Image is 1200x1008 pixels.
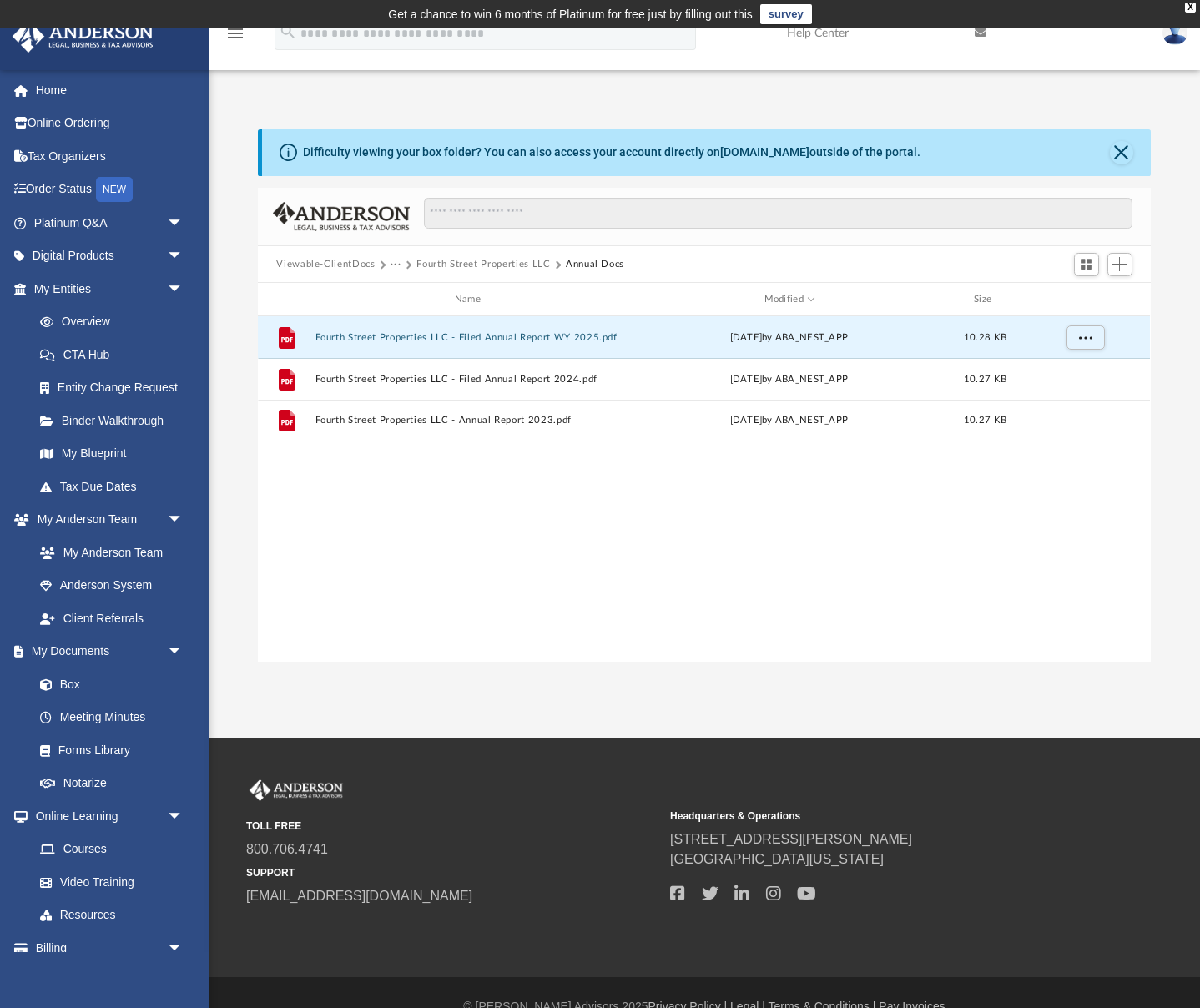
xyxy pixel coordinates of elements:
[23,569,200,602] a: Anderson System
[23,602,200,635] a: Client Referrals
[167,503,200,537] span: arrow_drop_down
[23,536,192,569] a: My Anderson Team
[964,375,1006,384] span: 10.27 KB
[391,257,401,272] button: ···
[23,437,200,471] a: My Blueprint
[760,4,812,24] a: survey
[23,701,200,734] a: Meeting Minutes
[670,852,884,866] a: [GEOGRAPHIC_DATA][US_STATE]
[964,333,1006,342] span: 10.28 KB
[167,239,200,274] span: arrow_drop_down
[167,272,200,306] span: arrow_drop_down
[964,416,1006,425] span: 10.27 KB
[8,20,159,53] img: Anderson Advisors Platinum Portal
[167,799,200,834] span: arrow_drop_down
[279,23,297,41] i: search
[670,809,1082,824] small: Headquarters & Operations
[246,889,472,903] a: [EMAIL_ADDRESS][DOMAIN_NAME]
[23,470,209,503] a: Tax Due Dates
[633,372,945,387] div: [DATE] by ABA_NEST_APP
[23,668,192,701] a: Box
[633,413,945,428] div: [DATE] by ABA_NEST_APP
[730,333,763,342] span: [DATE]
[246,819,658,834] small: TOLL FREE
[246,842,328,856] a: 800.706.4741
[23,733,192,767] a: Forms Library
[416,257,550,272] button: Fourth Street Properties LLC
[246,865,658,880] small: SUPPORT
[1074,253,1099,276] button: Switch to Grid View
[952,292,1019,307] div: Size
[225,23,245,43] i: menu
[96,177,133,202] div: NEW
[225,32,245,43] a: menu
[12,635,200,668] a: My Documentsarrow_drop_down
[315,374,627,385] button: Fourth Street Properties LLC - Filed Annual Report 2024.pdf
[23,899,200,932] a: Resources
[315,332,627,343] button: Fourth Street Properties LLC - Filed Annual Report WY 2025.pdf
[315,415,627,426] button: Fourth Street Properties LLC - Annual Report 2023.pdf
[1185,3,1196,13] div: close
[1066,325,1105,350] button: More options
[12,206,209,239] a: Platinum Q&Aarrow_drop_down
[670,832,912,846] a: [STREET_ADDRESS][PERSON_NAME]
[12,139,209,173] a: Tax Organizers
[23,404,209,437] a: Binder Walkthrough
[258,316,1150,663] div: grid
[12,73,209,107] a: Home
[633,330,945,345] div: by ABA_NEST_APP
[424,198,1132,229] input: Search files and folders
[12,503,200,537] a: My Anderson Teamarrow_drop_down
[1107,253,1132,276] button: Add
[1026,292,1143,307] div: id
[12,931,209,965] a: Billingarrow_drop_down
[303,144,920,161] div: Difficulty viewing your box folder? You can also access your account directly on outside of the p...
[265,292,307,307] div: id
[12,107,209,140] a: Online Ordering
[167,206,200,240] span: arrow_drop_down
[388,4,753,24] div: Get a chance to win 6 months of Platinum for free just by filling out this
[12,799,200,833] a: Online Learningarrow_drop_down
[23,767,200,800] a: Notarize
[23,305,209,339] a: Overview
[633,292,945,307] div: Modified
[1162,21,1187,45] img: User Pic
[720,145,809,159] a: [DOMAIN_NAME]
[566,257,624,272] button: Annual Docs
[246,779,346,801] img: Anderson Advisors Platinum Portal
[12,272,209,305] a: My Entitiesarrow_drop_down
[315,292,626,307] div: Name
[167,635,200,669] span: arrow_drop_down
[23,371,209,405] a: Entity Change Request
[23,865,192,899] a: Video Training
[23,833,200,866] a: Courses
[1110,141,1133,164] button: Close
[23,338,209,371] a: CTA Hub
[12,173,209,207] a: Order StatusNEW
[12,239,209,273] a: Digital Productsarrow_drop_down
[167,931,200,965] span: arrow_drop_down
[276,257,375,272] button: Viewable-ClientDocs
